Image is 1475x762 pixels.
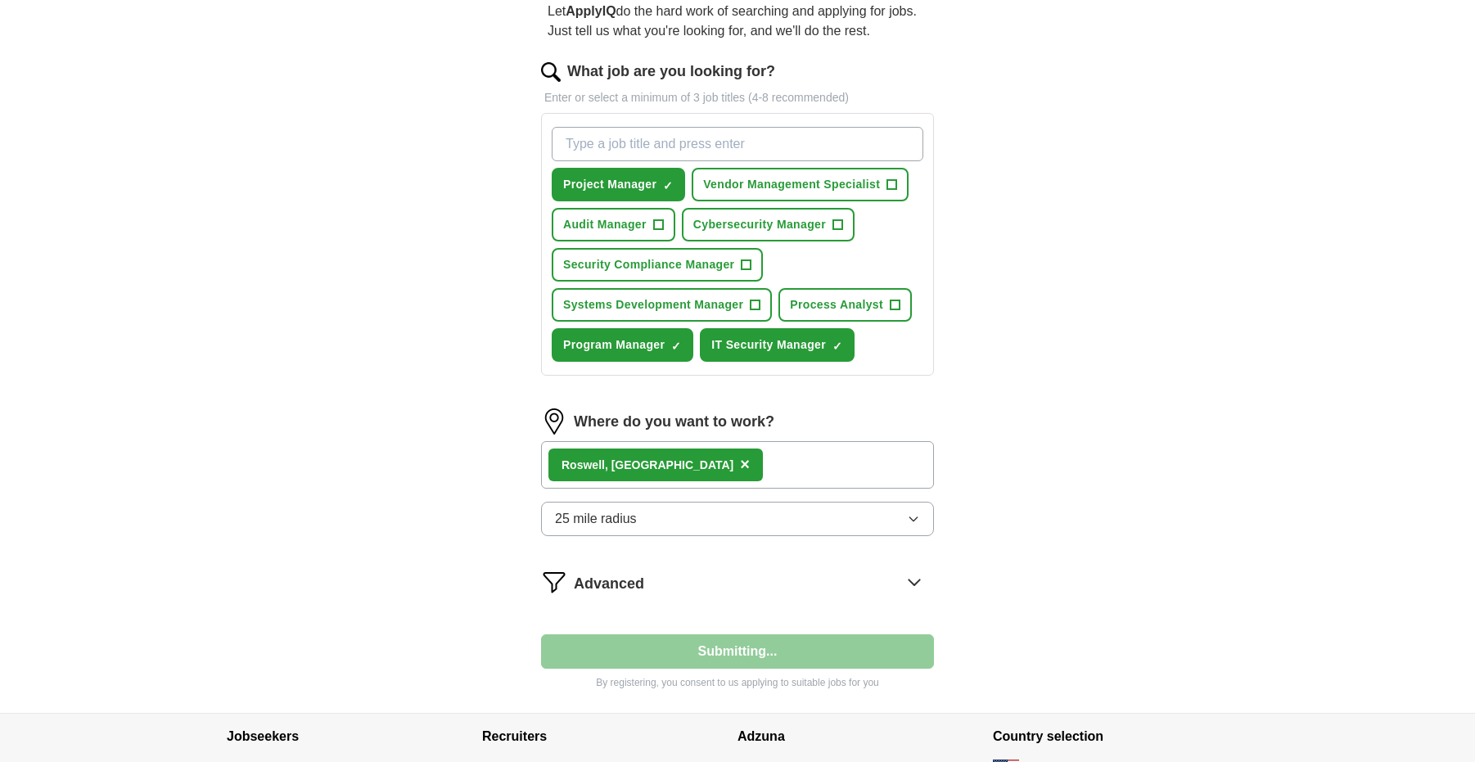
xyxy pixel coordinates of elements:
[563,256,734,273] span: Security Compliance Manager
[700,328,855,362] button: IT Security Manager✓
[663,179,673,192] span: ✓
[541,634,934,669] button: Submitting...
[711,336,826,354] span: IT Security Manager
[541,569,567,595] img: filter
[693,216,826,233] span: Cybersecurity Manager
[778,288,912,322] button: Process Analyst
[703,176,880,193] span: Vendor Management Specialist
[671,340,681,353] span: ✓
[552,168,685,201] button: Project Manager✓
[541,502,934,536] button: 25 mile radius
[832,340,842,353] span: ✓
[552,288,772,322] button: Systems Development Manager
[562,458,592,471] strong: Rosw
[740,453,750,477] button: ×
[574,411,774,433] label: Where do you want to work?
[552,328,693,362] button: Program Manager✓
[740,455,750,473] span: ×
[541,675,934,690] p: By registering, you consent to us applying to suitable jobs for you
[563,216,647,233] span: Audit Manager
[993,714,1248,760] h4: Country selection
[563,296,743,313] span: Systems Development Manager
[566,4,616,18] strong: ApplyIQ
[563,176,656,193] span: Project Manager
[574,573,644,595] span: Advanced
[692,168,909,201] button: Vendor Management Specialist
[555,509,637,529] span: 25 mile radius
[541,62,561,82] img: search.png
[790,296,883,313] span: Process Analyst
[682,208,855,241] button: Cybersecurity Manager
[567,61,775,83] label: What job are you looking for?
[563,336,665,354] span: Program Manager
[552,248,763,282] button: Security Compliance Manager
[541,408,567,435] img: location.png
[541,89,934,106] p: Enter or select a minimum of 3 job titles (4-8 recommended)
[552,208,675,241] button: Audit Manager
[562,457,733,474] div: ell, [GEOGRAPHIC_DATA]
[552,127,923,161] input: Type a job title and press enter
